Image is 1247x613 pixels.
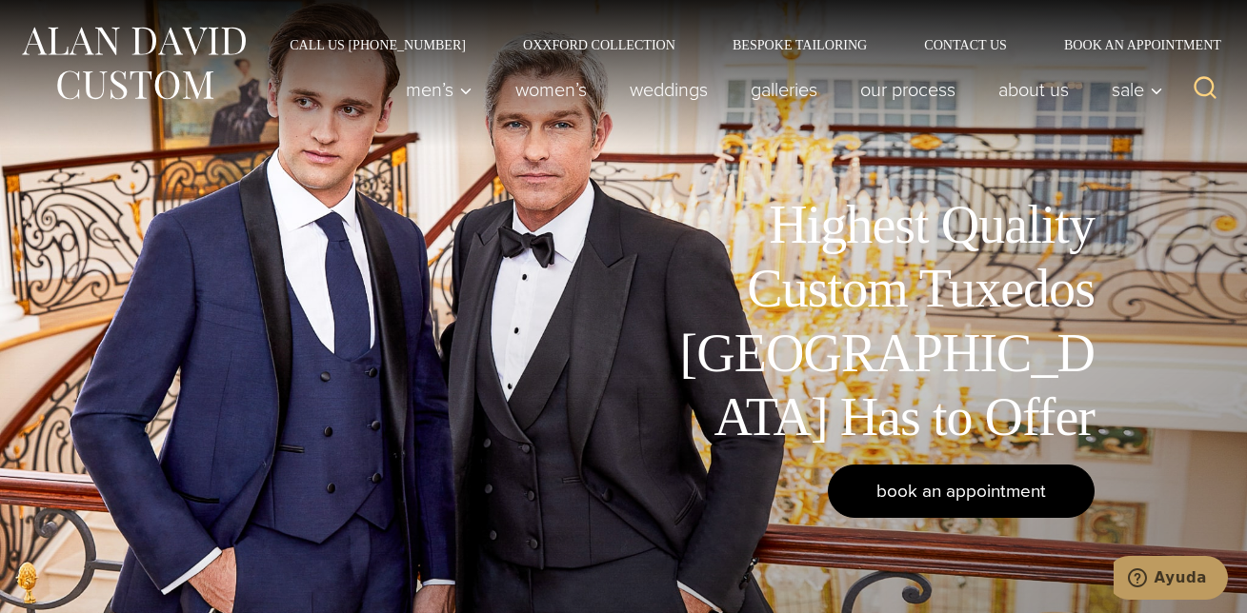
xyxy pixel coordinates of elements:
[261,38,1228,51] nav: Secondary Navigation
[609,70,730,109] a: weddings
[828,465,1095,518] a: book an appointment
[1091,70,1174,109] button: Sale sub menu toggle
[494,70,609,109] a: Women’s
[895,38,1036,51] a: Contact Us
[385,70,1174,109] nav: Primary Navigation
[1114,556,1228,603] iframe: Abre un widget desde donde se puede chatear con uno de los agentes
[19,21,248,106] img: Alan David Custom
[385,70,494,109] button: Men’s sub menu toggle
[730,70,839,109] a: Galleries
[977,70,1091,109] a: About Us
[494,38,704,51] a: Oxxford Collection
[666,193,1095,449] h1: Highest Quality Custom Tuxedos [GEOGRAPHIC_DATA] Has to Offer
[876,477,1046,504] span: book an appointment
[704,38,895,51] a: Bespoke Tailoring
[261,38,494,51] a: Call Us [PHONE_NUMBER]
[1182,67,1228,112] button: View Search Form
[839,70,977,109] a: Our Process
[1036,38,1228,51] a: Book an Appointment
